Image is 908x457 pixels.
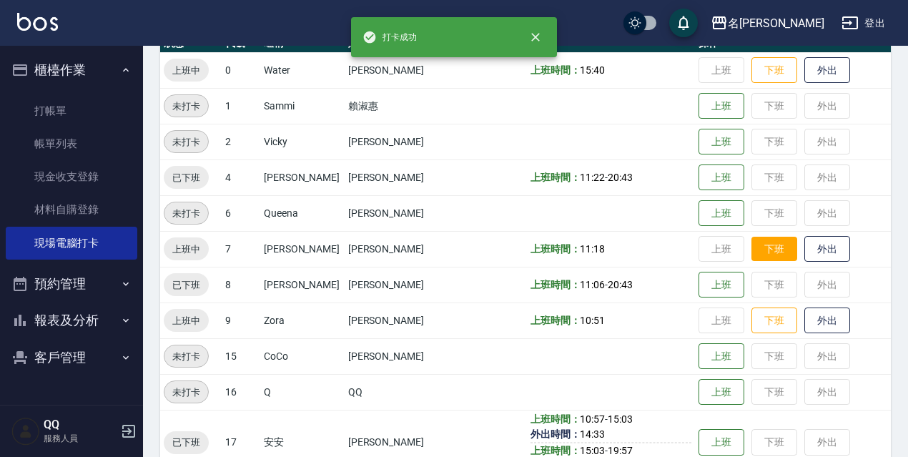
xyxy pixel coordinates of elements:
span: 上班中 [164,313,209,328]
td: 9 [222,303,260,338]
div: 名[PERSON_NAME] [728,14,824,32]
button: 外出 [804,236,850,262]
b: 上班時間： [531,243,581,255]
span: 15:40 [580,64,605,76]
button: close [520,21,551,53]
td: Zora [260,303,345,338]
a: 現金收支登錄 [6,160,137,193]
td: Sammi [260,88,345,124]
td: [PERSON_NAME] [345,267,443,303]
td: 6 [222,195,260,231]
span: 上班中 [164,242,209,257]
td: Vicky [260,124,345,159]
span: 10:57 [580,413,605,425]
a: 現場電腦打卡 [6,227,137,260]
span: 上班中 [164,63,209,78]
button: 名[PERSON_NAME] [705,9,830,38]
img: Person [11,417,40,446]
td: - [527,159,696,195]
button: 上班 [699,379,744,406]
button: 上班 [699,200,744,227]
button: 外出 [804,57,850,84]
span: 未打卡 [164,134,208,149]
button: 上班 [699,429,744,456]
td: 4 [222,159,260,195]
td: - [527,267,696,303]
span: 15:03 [608,413,633,425]
b: 上班時間： [531,279,581,290]
b: 外出時間： [531,428,581,440]
a: 打帳單 [6,94,137,127]
a: 材料自購登錄 [6,193,137,226]
span: 11:22 [580,172,605,183]
span: 未打卡 [164,349,208,364]
td: 8 [222,267,260,303]
td: CoCo [260,338,345,374]
span: 11:06 [580,279,605,290]
span: 20:43 [608,279,633,290]
button: 上班 [699,164,744,191]
img: Logo [17,13,58,31]
a: 帳單列表 [6,127,137,160]
button: 登出 [836,10,891,36]
button: 上班 [699,93,744,119]
b: 上班時間： [531,445,581,456]
td: 0 [222,52,260,88]
td: [PERSON_NAME] [345,195,443,231]
td: [PERSON_NAME] [260,267,345,303]
td: [PERSON_NAME] [345,159,443,195]
td: Queena [260,195,345,231]
p: 服務人員 [44,432,117,445]
button: 上班 [699,272,744,298]
td: Water [260,52,345,88]
span: 10:51 [580,315,605,326]
td: 7 [222,231,260,267]
span: 11:18 [580,243,605,255]
td: [PERSON_NAME] [260,159,345,195]
button: 下班 [751,237,797,262]
td: [PERSON_NAME] [345,303,443,338]
span: 已下班 [164,435,209,450]
button: 報表及分析 [6,302,137,339]
td: 15 [222,338,260,374]
button: 客戶管理 [6,339,137,376]
td: [PERSON_NAME] [260,231,345,267]
button: 上班 [699,129,744,155]
b: 上班時間： [531,172,581,183]
td: 2 [222,124,260,159]
td: [PERSON_NAME] [345,231,443,267]
span: 14:33 [580,428,605,440]
td: 賴淑惠 [345,88,443,124]
td: 16 [222,374,260,410]
button: 上班 [699,343,744,370]
td: [PERSON_NAME] [345,338,443,374]
td: [PERSON_NAME] [345,52,443,88]
button: 下班 [751,57,797,84]
b: 上班時間： [531,315,581,326]
span: 20:43 [608,172,633,183]
h5: QQ [44,418,117,432]
span: 已下班 [164,277,209,293]
td: [PERSON_NAME] [345,124,443,159]
td: QQ [345,374,443,410]
span: 15:03 [580,445,605,456]
td: Q [260,374,345,410]
span: 未打卡 [164,385,208,400]
span: 未打卡 [164,99,208,114]
button: 下班 [751,308,797,334]
td: 1 [222,88,260,124]
span: 打卡成功 [362,30,417,44]
b: 上班時間： [531,413,581,425]
button: 預約管理 [6,265,137,303]
b: 上班時間： [531,64,581,76]
button: 櫃檯作業 [6,51,137,89]
button: save [669,9,698,37]
span: 已下班 [164,170,209,185]
span: 未打卡 [164,206,208,221]
span: 19:57 [608,445,633,456]
button: 外出 [804,308,850,334]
